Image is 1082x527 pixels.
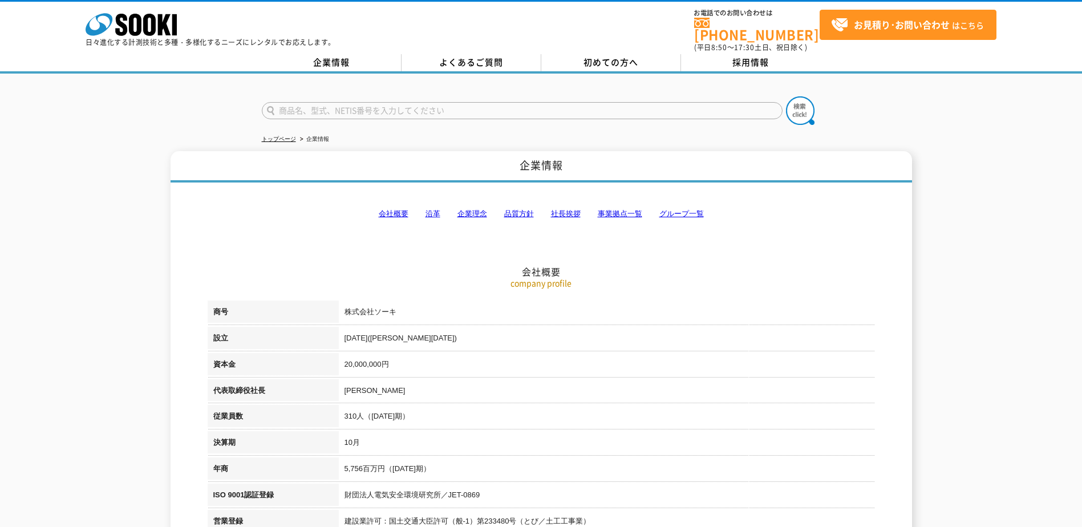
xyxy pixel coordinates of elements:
td: 20,000,000円 [339,353,875,379]
a: 初めての方へ [541,54,681,71]
a: 会社概要 [379,209,408,218]
span: はこちら [831,17,984,34]
h1: 企業情報 [171,151,912,183]
a: 企業情報 [262,54,402,71]
td: 5,756百万円（[DATE]期） [339,457,875,484]
a: [PHONE_NUMBER] [694,18,820,41]
a: 沿革 [425,209,440,218]
span: 8:50 [711,42,727,52]
a: 社長挨拶 [551,209,581,218]
th: 年商 [208,457,339,484]
th: 従業員数 [208,405,339,431]
th: 資本金 [208,353,339,379]
td: 310人（[DATE]期） [339,405,875,431]
strong: お見積り･お問い合わせ [854,18,950,31]
span: 17:30 [734,42,755,52]
a: グループ一覧 [659,209,704,218]
span: 初めての方へ [583,56,638,68]
th: 設立 [208,327,339,353]
th: 決算期 [208,431,339,457]
a: よくあるご質問 [402,54,541,71]
a: お見積り･お問い合わせはこちら [820,10,996,40]
a: 事業拠点一覧 [598,209,642,218]
h2: 会社概要 [208,152,875,278]
p: company profile [208,277,875,289]
span: (平日 ～ 土日、祝日除く) [694,42,807,52]
p: 日々進化する計測技術と多種・多様化するニーズにレンタルでお応えします。 [86,39,335,46]
span: お電話でのお問い合わせは [694,10,820,17]
a: 採用情報 [681,54,821,71]
li: 企業情報 [298,133,329,145]
a: 企業理念 [457,209,487,218]
td: 財団法人電気安全環境研究所／JET-0869 [339,484,875,510]
th: ISO 9001認証登録 [208,484,339,510]
th: 商号 [208,301,339,327]
td: 株式会社ソーキ [339,301,875,327]
a: 品質方針 [504,209,534,218]
a: トップページ [262,136,296,142]
td: [PERSON_NAME] [339,379,875,406]
td: 10月 [339,431,875,457]
img: btn_search.png [786,96,814,125]
th: 代表取締役社長 [208,379,339,406]
input: 商品名、型式、NETIS番号を入力してください [262,102,783,119]
td: [DATE]([PERSON_NAME][DATE]) [339,327,875,353]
